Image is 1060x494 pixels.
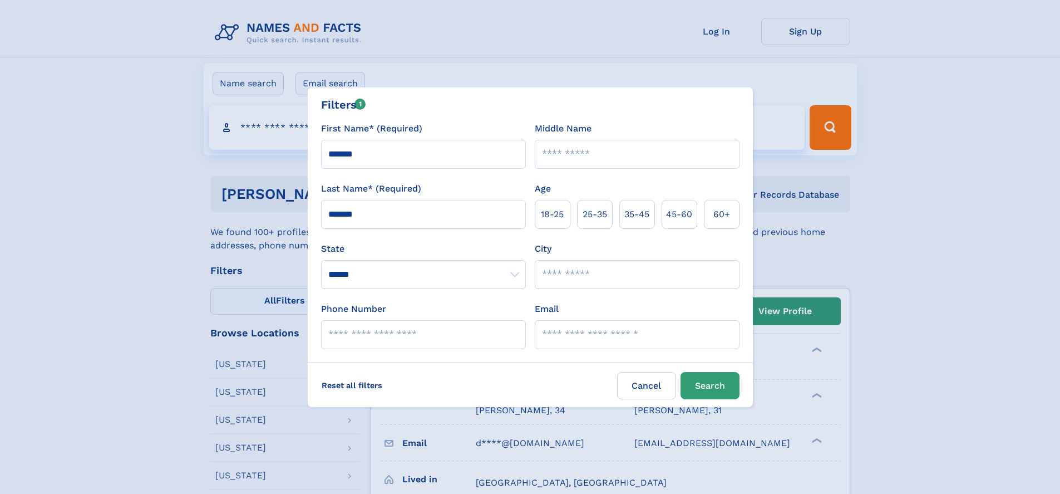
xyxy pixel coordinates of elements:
span: 60+ [713,208,730,221]
label: State [321,242,526,256]
label: Middle Name [535,122,591,135]
span: 18‑25 [541,208,564,221]
label: Last Name* (Required) [321,182,421,195]
label: First Name* (Required) [321,122,422,135]
span: 35‑45 [624,208,649,221]
span: 25‑35 [583,208,607,221]
label: Cancel [617,372,676,399]
label: City [535,242,551,256]
span: 45‑60 [666,208,692,221]
label: Email [535,302,559,316]
label: Age [535,182,551,195]
button: Search [681,372,739,399]
label: Phone Number [321,302,386,316]
div: Filters [321,96,366,113]
label: Reset all filters [314,372,390,399]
